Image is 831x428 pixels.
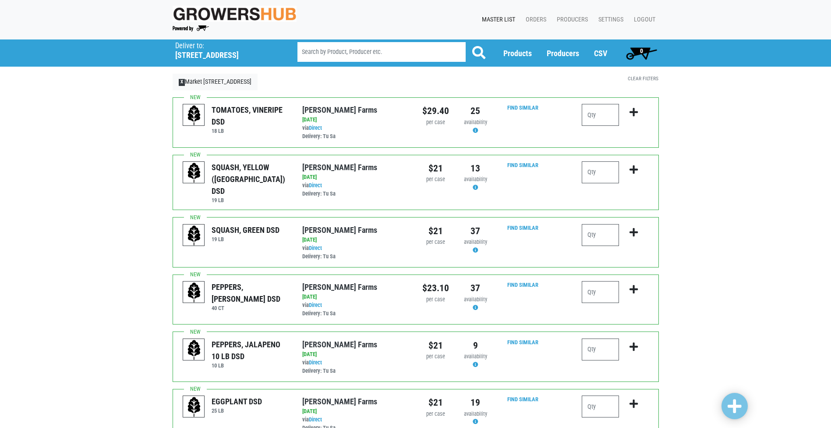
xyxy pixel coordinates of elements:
a: [PERSON_NAME] Farms [302,340,377,349]
h6: 18 LB [212,128,289,134]
a: Producers [547,49,579,58]
div: Delivery: Tu Sa [302,190,409,198]
a: Master List [475,11,519,28]
a: Clear Filters [628,75,658,82]
div: $21 [422,161,449,175]
a: Orders [519,11,550,28]
a: [PERSON_NAME] Farms [302,105,377,114]
span: Market 32 Glenmont, #196 (329 Glenmont Rd, Glenmont, NY 12077, USA) [175,39,282,60]
input: Qty [582,224,619,246]
div: [DATE] [302,236,409,244]
a: [PERSON_NAME] Farms [302,225,377,235]
img: placeholder-variety-43d6402dacf2d531de610a020419775a.svg [183,225,205,246]
span: availability [464,353,487,360]
div: PEPPERS, JALAPENO 10 LB DSD [212,339,289,362]
div: Delivery: Tu Sa [302,132,409,141]
div: per case [422,410,449,418]
div: 13 [462,161,489,175]
div: per case [422,353,449,361]
input: Qty [582,339,619,360]
div: per case [422,238,449,246]
span: X [179,79,185,86]
div: SQUASH, YELLOW ([GEOGRAPHIC_DATA]) DSD [212,161,289,197]
input: Qty [582,281,619,303]
a: Direct [309,302,322,308]
h6: 19 LB [212,197,289,203]
a: CSV [594,49,607,58]
a: Direct [309,416,322,423]
img: Powered by Big Wheelbarrow [173,25,209,32]
a: Find Similar [507,282,538,288]
div: $23.10 [422,281,449,295]
span: availability [464,410,487,417]
a: Logout [627,11,659,28]
div: [DATE] [302,350,409,359]
img: placeholder-variety-43d6402dacf2d531de610a020419775a.svg [183,162,205,184]
div: via [302,244,409,261]
div: per case [422,296,449,304]
div: via [302,124,409,141]
a: Find Similar [507,104,538,111]
div: via [302,359,409,375]
h6: 40 CT [212,305,289,311]
h6: 10 LB [212,362,289,369]
a: Find Similar [507,339,538,346]
div: via [302,301,409,318]
div: 25 [462,104,489,118]
h6: 19 LB [212,236,279,243]
img: placeholder-variety-43d6402dacf2d531de610a020419775a.svg [183,396,205,418]
p: Deliver to: [175,42,275,50]
div: Delivery: Tu Sa [302,367,409,375]
div: $21 [422,339,449,353]
a: Settings [591,11,627,28]
div: via [302,182,409,198]
div: TOMATOES, VINERIPE DSD [212,104,289,128]
div: [DATE] [302,116,409,124]
div: EGGPLANT DSD [212,396,262,407]
input: Search by Product, Producer etc. [297,42,466,62]
div: $21 [422,396,449,410]
input: Qty [582,161,619,183]
a: Direct [309,182,322,189]
div: 37 [462,224,489,238]
h6: 25 LB [212,407,262,414]
div: SQUASH, GREEN DSD [212,224,279,236]
div: $21 [422,224,449,238]
img: original-fc7597fdc6adbb9d0e2ae620e786d1a2.jpg [173,6,297,22]
span: 0 [640,47,643,54]
div: per case [422,175,449,184]
div: [DATE] [302,293,409,301]
div: [DATE] [302,173,409,182]
div: PEPPERS, [PERSON_NAME] DSD [212,281,289,305]
img: placeholder-variety-43d6402dacf2d531de610a020419775a.svg [183,104,205,126]
a: Producers [550,11,591,28]
a: Find Similar [507,396,538,403]
input: Qty [582,396,619,417]
a: 0 [622,44,661,62]
span: availability [464,296,487,303]
div: per case [422,118,449,127]
a: XMarket [STREET_ADDRESS] [173,74,258,90]
img: placeholder-variety-43d6402dacf2d531de610a020419775a.svg [183,339,205,361]
a: Products [503,49,532,58]
div: Delivery: Tu Sa [302,310,409,318]
div: [DATE] [302,407,409,416]
a: Direct [309,245,322,251]
a: Direct [309,125,322,131]
a: [PERSON_NAME] Farms [302,282,377,292]
div: Delivery: Tu Sa [302,253,409,261]
a: Find Similar [507,162,538,168]
a: Find Similar [507,225,538,231]
div: 19 [462,396,489,410]
span: availability [464,119,487,125]
h5: [STREET_ADDRESS] [175,50,275,60]
a: [PERSON_NAME] Farms [302,397,377,406]
a: [PERSON_NAME] Farms [302,163,377,172]
div: 9 [462,339,489,353]
div: 37 [462,281,489,295]
a: Direct [309,359,322,366]
span: availability [464,176,487,182]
